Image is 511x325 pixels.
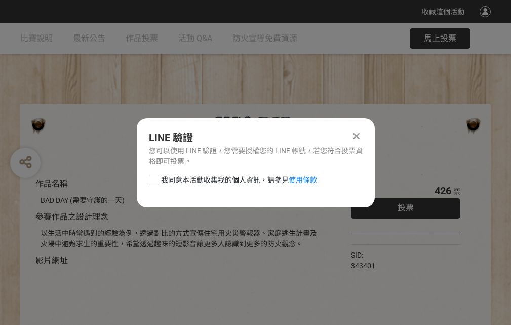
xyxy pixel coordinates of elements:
span: 我同意本活動收集我的個人資訊，請參見 [161,175,317,186]
iframe: Facebook Share [378,250,428,260]
span: 防火宣導免費資源 [232,33,297,43]
div: LINE 驗證 [149,130,363,146]
a: 活動 Q&A [178,23,212,54]
span: 作品投票 [126,33,158,43]
span: 參賽作品之設計理念 [35,212,108,222]
span: 比賽說明 [20,33,53,43]
a: 最新公告 [73,23,105,54]
a: 作品投票 [126,23,158,54]
span: 票 [453,188,460,196]
span: 426 [435,185,451,197]
span: SID: 343401 [351,251,375,270]
button: 馬上投票 [410,28,470,49]
span: 投票 [398,203,414,212]
div: 以生活中時常遇到的經驗為例，透過對比的方式宣傳住宅用火災警報器、家庭逃生計畫及火場中避難求生的重要性，希望透過趣味的短影音讓更多人認識到更多的防火觀念。 [41,228,321,249]
a: 比賽說明 [20,23,53,54]
span: 影片網址 [35,256,68,265]
div: 您可以使用 LINE 驗證，您需要授權您的 LINE 帳號，若您符合投票資格即可投票。 [149,146,363,167]
a: 防火宣導免費資源 [232,23,297,54]
span: 活動 Q&A [178,33,212,43]
span: 收藏這個活動 [422,8,464,16]
span: 最新公告 [73,33,105,43]
span: 馬上投票 [424,33,456,43]
a: 使用條款 [289,176,317,184]
span: 作品名稱 [35,179,68,189]
div: BAD DAY (需要守護的一天) [41,195,321,206]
